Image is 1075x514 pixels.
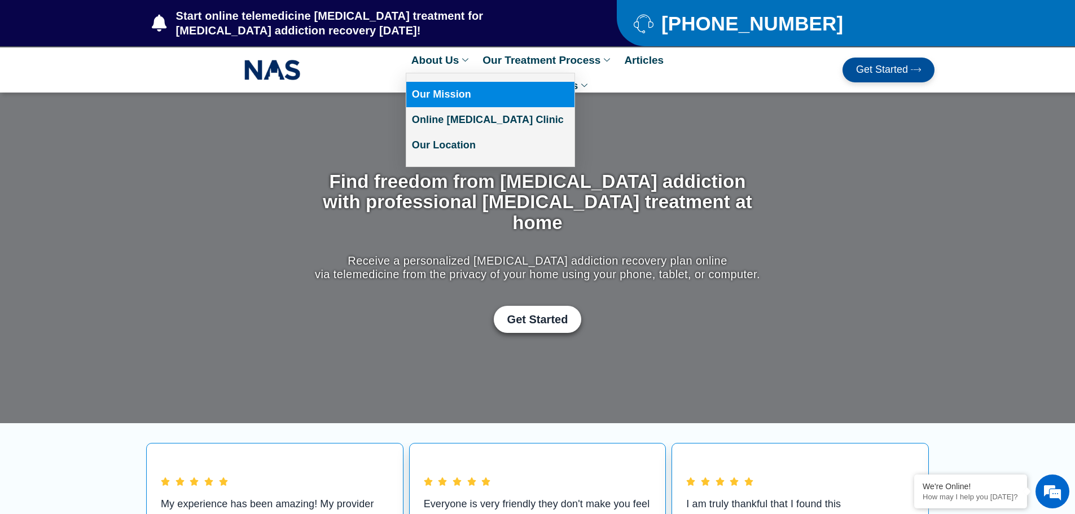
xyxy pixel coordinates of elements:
div: We're Online! [923,482,1019,491]
a: Our Treatment Process [477,47,618,73]
a: Our Location [406,133,574,158]
a: Online [MEDICAL_DATA] Clinic [406,107,574,133]
span: We're online! [65,142,156,256]
a: Start online telemedicine [MEDICAL_DATA] treatment for [MEDICAL_DATA] addiction recovery [DATE]! [152,8,572,38]
a: Get Started [843,58,934,82]
a: [PHONE_NUMBER] [634,14,906,33]
a: Get Started [494,306,582,333]
a: Articles [618,47,669,73]
h1: Find freedom from [MEDICAL_DATA] addiction with professional [MEDICAL_DATA] treatment at home [312,172,763,233]
img: NAS_email_signature-removebg-preview.png [244,57,301,83]
div: Get Started with Suboxone Treatment by filling-out this new patient packet form [312,306,763,333]
p: Receive a personalized [MEDICAL_DATA] addiction recovery plan online via telemedicine from the pr... [312,254,763,281]
div: Navigation go back [12,58,29,75]
div: Minimize live chat window [185,6,212,33]
a: About Us [406,47,477,73]
a: Our Mission [406,82,574,107]
p: How may I help you today? [923,493,1019,501]
span: Start online telemedicine [MEDICAL_DATA] treatment for [MEDICAL_DATA] addiction recovery [DATE]! [173,8,572,38]
span: [PHONE_NUMBER] [659,16,843,30]
textarea: Type your message and hit 'Enter' [6,308,215,348]
span: Get Started [507,313,568,326]
span: Get Started [856,64,908,76]
div: Chat with us now [76,59,207,74]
